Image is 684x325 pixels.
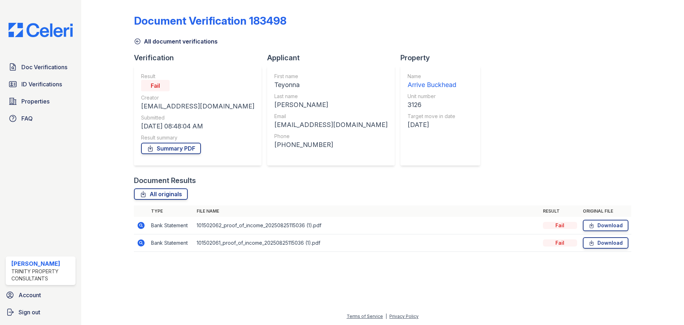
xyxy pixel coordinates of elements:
div: [EMAIL_ADDRESS][DOMAIN_NAME] [274,120,388,130]
div: [DATE] [408,120,456,130]
div: Submitted [141,114,254,121]
a: Properties [6,94,76,108]
td: 101502062_proof_of_income_20250825115036 (1).pdf [194,217,540,234]
div: Trinity Property Consultants [11,268,73,282]
div: First name [274,73,388,80]
a: Privacy Policy [389,314,419,319]
div: Result summary [141,134,254,141]
a: Doc Verifications [6,60,76,74]
div: Creator [141,94,254,101]
a: Terms of Service [347,314,383,319]
div: Target move in date [408,113,456,120]
a: ID Verifications [6,77,76,91]
a: All originals [134,188,188,200]
td: 101502061_proof_of_income_20250825115036 (1).pdf [194,234,540,252]
a: Name Arrive Buckhead [408,73,456,90]
th: Type [148,205,194,217]
div: Name [408,73,456,80]
div: Fail [141,80,170,91]
div: Arrive Buckhead [408,80,456,90]
a: Sign out [3,305,78,319]
div: Unit number [408,93,456,100]
span: Properties [21,97,50,106]
span: Sign out [19,308,40,316]
a: Summary PDF [141,143,201,154]
div: Property [400,53,486,63]
img: CE_Logo_Blue-a8612792a0a2168367f1c8372b55b34899dd931a85d93a1a3d3e32e68fde9ad4.png [3,23,78,37]
span: FAQ [21,114,33,123]
div: Teyonna [274,80,388,90]
span: Account [19,291,41,299]
iframe: chat widget [654,296,677,318]
span: ID Verifications [21,80,62,88]
a: FAQ [6,111,76,126]
div: 3126 [408,100,456,110]
th: Original file [580,205,631,217]
a: Account [3,288,78,302]
a: All document verifications [134,37,218,46]
a: Download [583,220,628,231]
span: Doc Verifications [21,63,67,71]
div: [PHONE_NUMBER] [274,140,388,150]
div: Result [141,73,254,80]
div: Fail [543,222,577,229]
div: [EMAIL_ADDRESS][DOMAIN_NAME] [141,101,254,111]
a: Download [583,237,628,249]
div: [DATE] 08:48:04 AM [141,121,254,131]
th: Result [540,205,580,217]
div: [PERSON_NAME] [274,100,388,110]
div: Last name [274,93,388,100]
div: Document Verification 183498 [134,14,286,27]
div: | [385,314,387,319]
div: Document Results [134,176,196,186]
div: [PERSON_NAME] [11,259,73,268]
td: Bank Statement [148,217,194,234]
div: Applicant [267,53,400,63]
div: Email [274,113,388,120]
div: Fail [543,239,577,247]
td: Bank Statement [148,234,194,252]
div: Verification [134,53,267,63]
th: File name [194,205,540,217]
div: Phone [274,133,388,140]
